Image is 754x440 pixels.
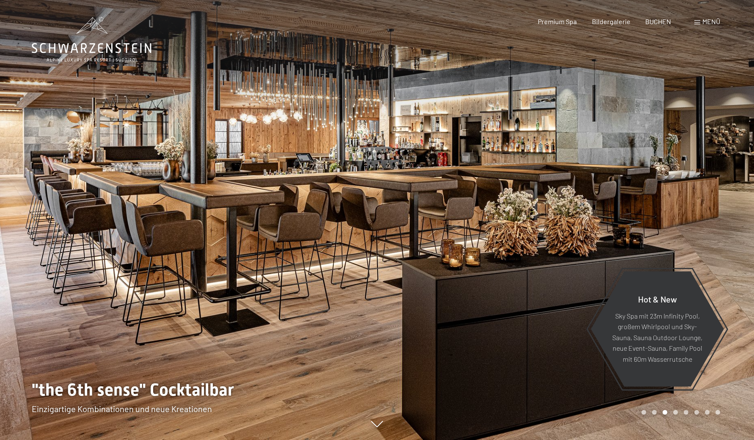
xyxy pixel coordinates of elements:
div: Carousel Page 1 [641,410,646,415]
a: Bildergalerie [592,17,630,25]
div: Carousel Page 4 [673,410,678,415]
div: Carousel Page 2 [652,410,657,415]
div: Carousel Page 5 [684,410,688,415]
div: Carousel Pagination [638,410,720,415]
div: Carousel Page 8 [715,410,720,415]
div: Carousel Page 3 (Current Slide) [663,410,667,415]
a: Hot & New Sky Spa mit 23m Infinity Pool, großem Whirlpool und Sky-Sauna, Sauna Outdoor Lounge, ne... [590,271,724,387]
a: Premium Spa [538,17,577,25]
span: Hot & New [638,294,677,304]
p: Sky Spa mit 23m Infinity Pool, großem Whirlpool und Sky-Sauna, Sauna Outdoor Lounge, neue Event-S... [611,310,703,364]
a: BUCHEN [645,17,671,25]
span: Menü [702,17,720,25]
div: Carousel Page 6 [694,410,699,415]
div: Carousel Page 7 [705,410,710,415]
